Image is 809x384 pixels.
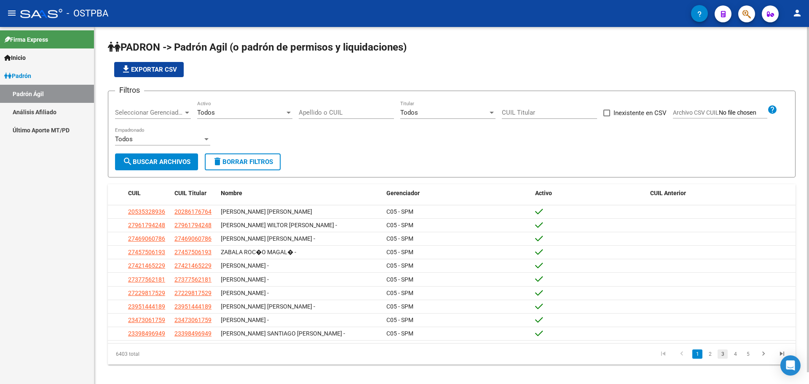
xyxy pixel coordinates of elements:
span: 20535328936 [128,208,165,215]
a: go to first page [655,349,671,359]
span: [PERSON_NAME] [PERSON_NAME] - [221,235,315,242]
span: C05 - SPM [386,222,413,228]
button: Buscar Archivos [115,153,198,170]
a: 4 [730,349,740,359]
span: 27229817529 [128,290,165,296]
span: ZABALA ROC�O MAGAL� - [221,249,296,255]
span: [PERSON_NAME] [PERSON_NAME] - [221,303,315,310]
span: [PERSON_NAME] - [221,290,269,296]
a: 2 [705,349,715,359]
div: Open Intercom Messenger [780,355,801,376]
input: Archivo CSV CUIL [719,109,767,117]
li: page 5 [742,347,754,361]
a: go to next page [755,349,771,359]
span: [PERSON_NAME] WILTOR [PERSON_NAME] - [221,222,337,228]
a: 1 [692,349,702,359]
span: C05 - SPM [386,330,413,337]
span: CUIL [128,190,141,196]
span: 27469060786 [128,235,165,242]
a: 3 [718,349,728,359]
span: 23951444189 [174,303,212,310]
span: Nombre [221,190,242,196]
li: page 1 [691,347,704,361]
h3: Filtros [115,84,144,96]
span: Borrar Filtros [212,158,273,166]
span: 27457506193 [128,249,165,255]
span: 23398496949 [128,330,165,337]
div: 6403 total [108,344,244,365]
span: [PERSON_NAME] - [221,262,269,269]
span: 27961794248 [174,222,212,228]
span: [PERSON_NAME] - [221,317,269,323]
span: PADRON -> Padrón Agil (o padrón de permisos y liquidaciones) [108,41,407,53]
mat-icon: help [767,105,777,115]
span: Seleccionar Gerenciador [115,109,183,116]
mat-icon: person [792,8,802,18]
span: C05 - SPM [386,317,413,323]
span: Inicio [4,53,26,62]
span: C05 - SPM [386,303,413,310]
span: Firma Express [4,35,48,44]
datatable-header-cell: CUIL Titular [171,184,217,202]
mat-icon: menu [7,8,17,18]
span: Inexistente en CSV [613,108,667,118]
mat-icon: file_download [121,64,131,74]
span: Exportar CSV [121,66,177,73]
datatable-header-cell: CUIL Anterior [647,184,796,202]
span: 27229817529 [174,290,212,296]
span: C05 - SPM [386,249,413,255]
span: [PERSON_NAME] [PERSON_NAME] [221,208,312,215]
span: C05 - SPM [386,235,413,242]
a: go to previous page [674,349,690,359]
span: 27961794248 [128,222,165,228]
span: CUIL Titular [174,190,206,196]
datatable-header-cell: Nombre [217,184,383,202]
span: - OSTPBA [67,4,108,23]
span: 23398496949 [174,330,212,337]
span: Gerenciador [386,190,420,196]
span: Todos [400,109,418,116]
li: page 2 [704,347,716,361]
button: Exportar CSV [114,62,184,77]
span: CUIL Anterior [650,190,686,196]
span: [PERSON_NAME] - [221,276,269,283]
span: [PERSON_NAME] SANTIAGO [PERSON_NAME] - [221,330,345,337]
span: C05 - SPM [386,262,413,269]
mat-icon: search [123,156,133,166]
datatable-header-cell: Activo [532,184,647,202]
span: Todos [197,109,215,116]
li: page 3 [716,347,729,361]
li: page 4 [729,347,742,361]
span: C05 - SPM [386,208,413,215]
span: Padrón [4,71,31,81]
span: 23473061759 [174,317,212,323]
datatable-header-cell: Gerenciador [383,184,532,202]
mat-icon: delete [212,156,222,166]
datatable-header-cell: CUIL [125,184,171,202]
span: 27469060786 [174,235,212,242]
button: Borrar Filtros [205,153,281,170]
span: Todos [115,135,133,143]
span: 27421465229 [128,262,165,269]
span: C05 - SPM [386,290,413,296]
span: 20286176764 [174,208,212,215]
span: Buscar Archivos [123,158,190,166]
a: go to last page [774,349,790,359]
span: 23951444189 [128,303,165,310]
span: 27457506193 [174,249,212,255]
span: Activo [535,190,552,196]
span: Archivo CSV CUIL [673,109,719,116]
span: C05 - SPM [386,276,413,283]
span: 23473061759 [128,317,165,323]
span: 27421465229 [174,262,212,269]
a: 5 [743,349,753,359]
span: 27377562181 [174,276,212,283]
span: 27377562181 [128,276,165,283]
